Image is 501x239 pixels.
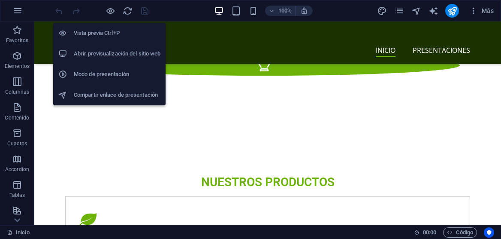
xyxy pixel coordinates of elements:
h6: 100% [278,6,292,16]
p: Tablas [9,192,25,199]
i: AI Writer [429,6,438,16]
p: Contenido [5,114,29,121]
i: Volver a cargar página [123,6,133,16]
i: Diseño (Ctrl+Alt+Y) [377,6,387,16]
h6: Abrir previsualización del sitio web [74,49,160,59]
span: Más [469,6,494,15]
i: Publicar [447,6,457,16]
p: Favoritos [6,37,28,44]
button: 100% [265,6,296,16]
p: Accordion [5,166,29,173]
h6: Compartir enlace de presentación [74,90,160,100]
p: Cuadros [7,140,27,147]
h6: Vista previa Ctrl+P [74,28,160,38]
a: Haz clic para cancelar la selección y doble clic para abrir páginas [7,227,30,238]
span: 00 00 [423,227,436,238]
button: Usercentrics [484,227,494,238]
span: Código [447,227,473,238]
p: Elementos [5,63,30,70]
button: Más [466,4,497,18]
i: Al redimensionar, ajustar el nivel de zoom automáticamente para ajustarse al dispositivo elegido. [300,7,308,15]
button: text_generator [428,6,438,16]
button: navigator [411,6,421,16]
h6: Tiempo de la sesión [414,227,437,238]
button: publish [445,4,459,18]
h6: Modo de presentación [74,69,160,80]
span: : [429,229,430,236]
p: Columnas [5,89,30,95]
button: pages [394,6,404,16]
i: Páginas (Ctrl+Alt+S) [394,6,404,16]
button: reload [122,6,133,16]
div: Nuestra misión es ofrecer productos naturales de alta calidad para promover una salud óptima y bi... [34,73,432,84]
button: design [377,6,387,16]
button: Código [443,227,477,238]
i: Navegador [411,6,421,16]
